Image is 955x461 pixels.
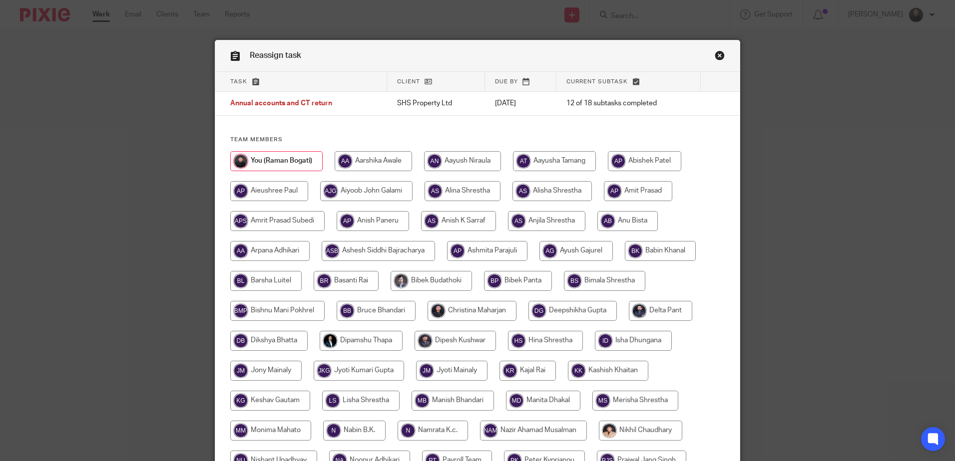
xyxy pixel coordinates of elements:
h4: Team members [230,136,725,144]
td: 12 of 18 subtasks completed [556,92,700,116]
span: Current subtask [566,79,628,84]
p: [DATE] [495,98,546,108]
span: Annual accounts and CT return [230,100,332,107]
span: Reassign task [250,51,301,59]
p: SHS Property Ltd [397,98,475,108]
span: Task [230,79,247,84]
span: Due by [495,79,518,84]
span: Client [397,79,420,84]
a: Close this dialog window [715,50,725,64]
